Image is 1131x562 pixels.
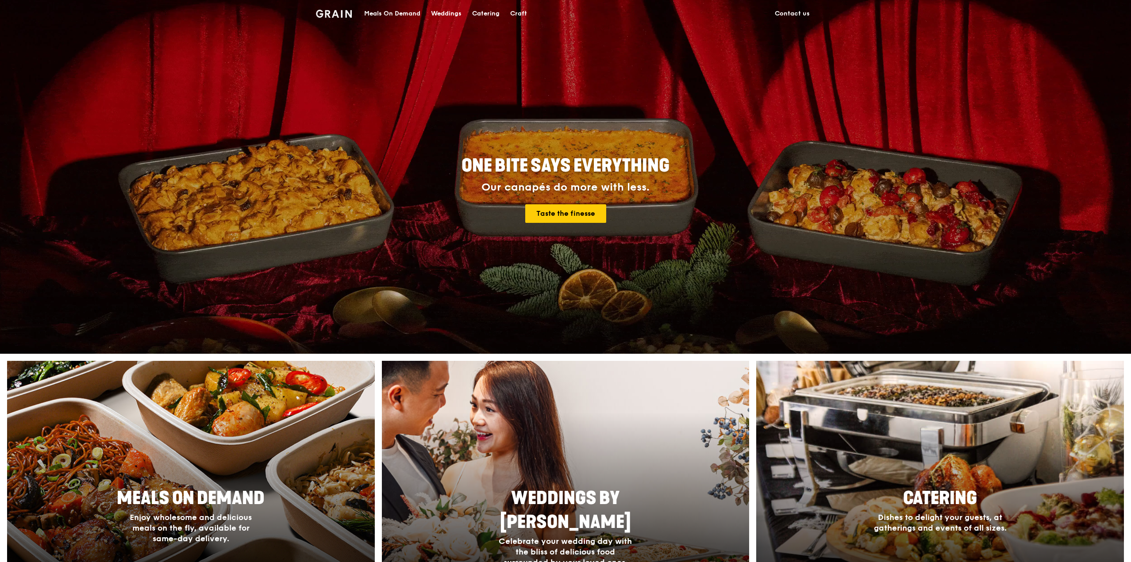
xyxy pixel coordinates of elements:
[525,204,606,223] a: Taste the finesse
[130,512,252,543] span: Enjoy wholesome and delicious meals on the fly, available for same-day delivery.
[472,0,500,27] div: Catering
[117,488,265,509] span: Meals On Demand
[462,155,669,176] span: ONE BITE SAYS EVERYTHING
[467,0,505,27] a: Catering
[406,181,725,194] div: Our canapés do more with less.
[426,0,467,27] a: Weddings
[316,10,352,18] img: Grain
[500,488,631,533] span: Weddings by [PERSON_NAME]
[510,0,527,27] div: Craft
[874,512,1007,533] span: Dishes to delight your guests, at gatherings and events of all sizes.
[903,488,977,509] span: Catering
[769,0,815,27] a: Contact us
[431,0,462,27] div: Weddings
[505,0,532,27] a: Craft
[364,0,420,27] div: Meals On Demand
